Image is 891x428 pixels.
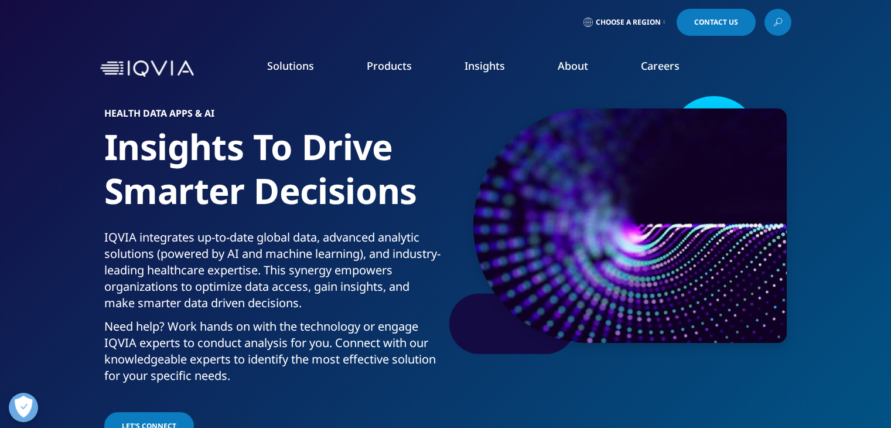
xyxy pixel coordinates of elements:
img: IQVIA Healthcare Information Technology and Pharma Clinical Research Company [100,60,194,77]
a: About [558,59,588,73]
nav: Primary [199,41,791,96]
h6: Health Data APPS & AI [104,108,441,125]
button: Open Preferences [9,393,38,422]
a: Insights [465,59,505,73]
h1: Insights To Drive Smarter Decisions [104,125,441,229]
a: Solutions [267,59,314,73]
a: Products [367,59,412,73]
p: IQVIA integrates up-to-date global data, advanced analytic solutions (powered by AI and machine l... [104,229,441,318]
span: Contact Us [694,19,738,26]
a: Contact Us [677,9,756,36]
a: Careers [641,59,680,73]
p: Need help? Work hands on with the technology or engage IQVIA experts to conduct analysis for you.... [104,318,441,391]
span: Choose a Region [596,18,661,27]
img: 2058_wave-flow-and-data-radar-stream.jpg [473,108,787,343]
